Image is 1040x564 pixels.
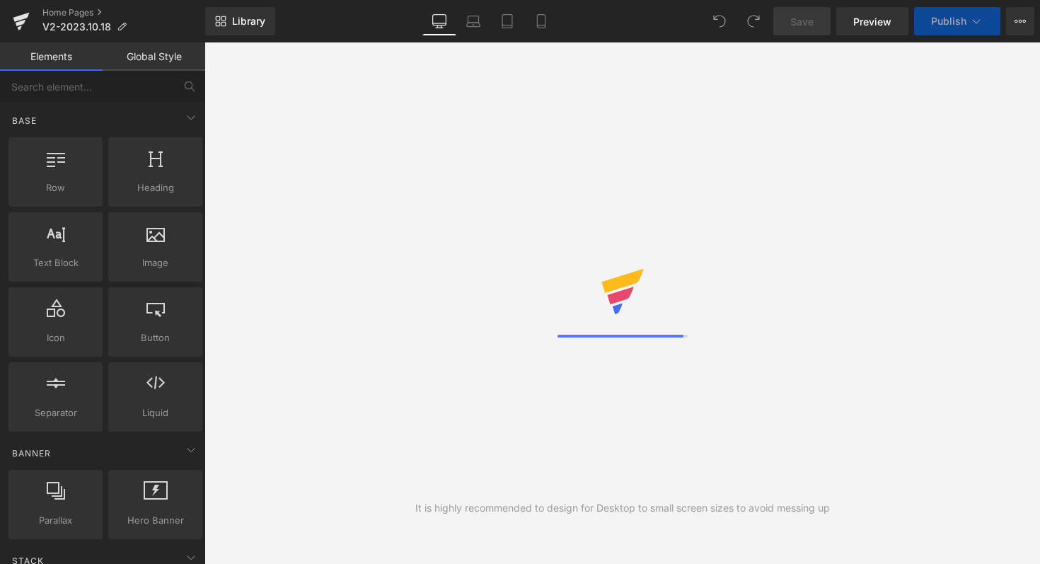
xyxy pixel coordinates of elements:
span: Button [112,330,198,345]
a: Mobile [524,7,558,35]
button: Undo [705,7,734,35]
button: Redo [739,7,768,35]
a: Desktop [422,7,456,35]
span: Library [232,15,265,28]
a: New Library [205,7,275,35]
span: Row [13,180,98,195]
button: More [1006,7,1034,35]
span: Preview [853,14,891,29]
a: Home Pages [42,7,205,18]
span: Publish [931,16,966,27]
button: Publish [914,7,1000,35]
div: It is highly recommended to design for Desktop to small screen sizes to avoid messing up [415,500,830,516]
span: Heading [112,180,198,195]
a: Laptop [456,7,490,35]
a: Preview [836,7,908,35]
span: V2-2023.10.18 [42,21,111,33]
span: Base [11,114,38,127]
span: Parallax [13,513,98,528]
span: Separator [13,405,98,420]
span: Text Block [13,255,98,270]
span: Image [112,255,198,270]
a: Global Style [103,42,205,71]
span: Icon [13,330,98,345]
a: Tablet [490,7,524,35]
span: Banner [11,447,52,460]
span: Hero Banner [112,513,198,528]
span: Liquid [112,405,198,420]
span: Save [790,14,814,29]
